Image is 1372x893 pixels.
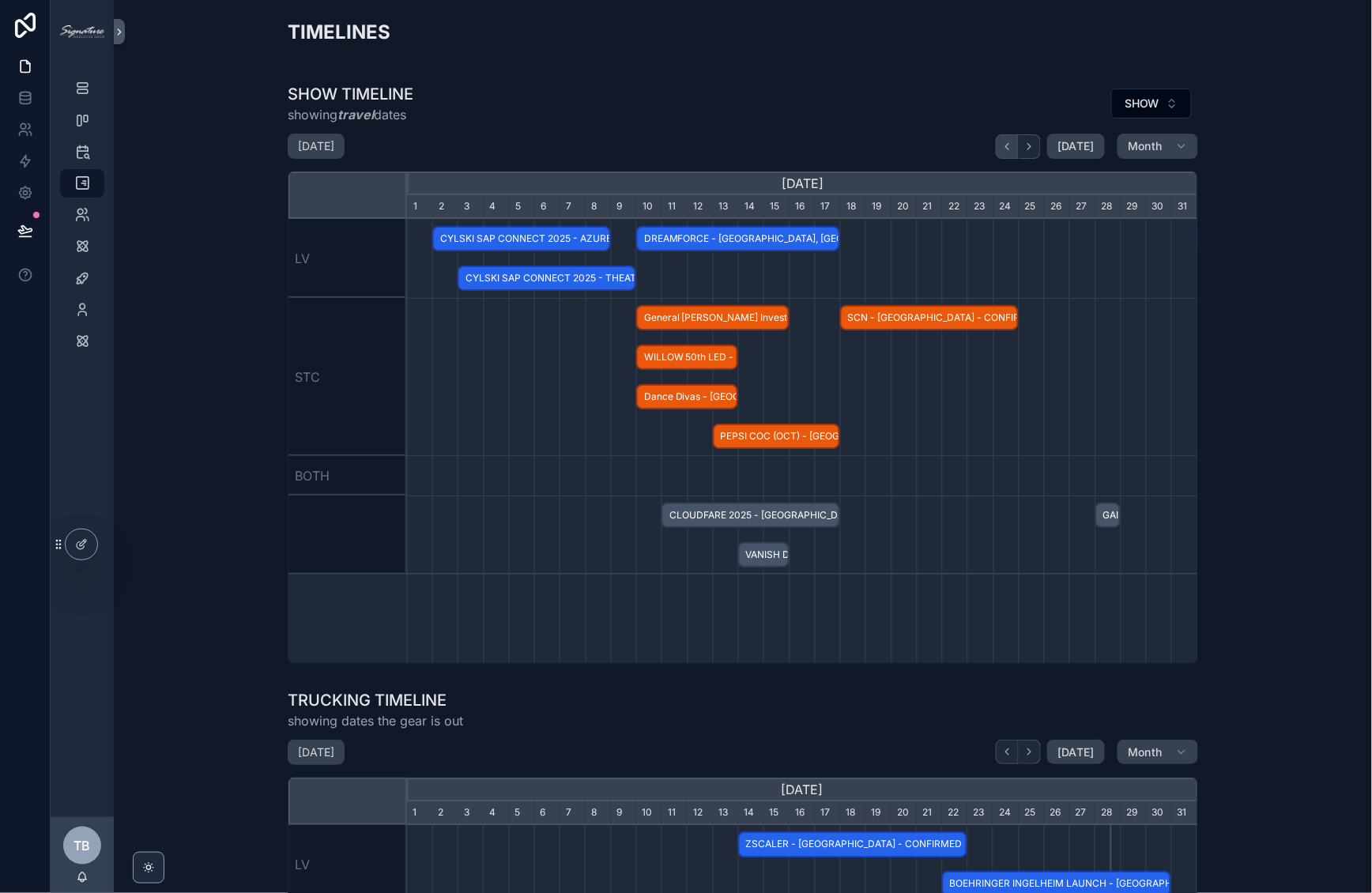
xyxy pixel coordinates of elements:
button: Month [1118,134,1198,159]
div: DREAMFORCE - SAN FRANCISCO, CA - CONFIRMED [636,226,840,252]
div: 21 [917,195,942,219]
div: 1 [407,801,432,825]
div: 1 [407,195,432,219]
span: PEPSI COC (OCT) - [GEOGRAPHIC_DATA], [GEOGRAPHIC_DATA] - CONFIRMED [714,424,839,450]
span: Dance Divas - [GEOGRAPHIC_DATA] - CONFIRMED [638,384,737,410]
div: 16 [790,195,815,219]
span: Month [1128,745,1163,759]
h1: TRUCKING TIMELINE [288,689,463,711]
div: 11 [661,195,687,219]
div: 10 [636,195,661,219]
span: Month [1128,139,1163,153]
div: 18 [840,195,865,219]
div: 27 [1069,801,1095,825]
div: 3 [458,195,483,219]
div: 9 [611,801,636,825]
h2: [DATE] [298,138,334,154]
div: 3 [458,801,483,825]
button: [DATE] [1047,740,1105,765]
h2: TIMELINES [288,19,390,45]
span: [DATE] [1057,745,1095,759]
span: CYLSKI SAP CONNECT 2025 - AZURE BALLROOM - [GEOGRAPHIC_DATA] - CONFIRMED [434,226,609,252]
div: 7 [560,801,585,825]
div: WILLOW 50th LED - SOUTH BARRINGTON, IL - HOLD [636,345,738,371]
div: 13 [713,801,738,825]
div: 28 [1095,801,1120,825]
div: 25 [1019,195,1044,219]
span: General [PERSON_NAME] Investor Day - [GEOGRAPHIC_DATA], [GEOGRAPHIC_DATA] - HOLD [638,305,788,331]
div: Dance Divas - Chicago - CONFIRMED [636,384,738,410]
div: 26 [1044,195,1069,219]
span: DREAMFORCE - [GEOGRAPHIC_DATA], [GEOGRAPHIC_DATA] - CONFIRMED [638,226,839,252]
div: CYLSKI SAP CONNECT 2025 - AZURE BALLROOM - LAS VEGAS - CONFIRMED [432,226,611,252]
span: CLOUDFARE 2025 - [GEOGRAPHIC_DATA] - HOLD [663,503,839,529]
div: 30 [1146,195,1171,219]
div: 31 [1171,801,1197,825]
div: 27 [1069,195,1095,219]
div: 13 [713,195,738,219]
span: TB [74,836,91,855]
div: 16 [789,801,814,825]
div: 9 [611,195,636,219]
div: 1 [1197,801,1222,825]
div: 2 [432,195,458,219]
div: 4 [483,801,508,825]
span: [DATE] [1057,139,1095,153]
div: 25 [1019,801,1044,825]
div: ZSCALER - LAS VEGAS - CONFIRMED [738,831,967,857]
div: VANISH DEMO - Saint Charles, IL - HOLD [738,542,790,568]
div: 19 [865,801,891,825]
div: 31 [1171,195,1197,219]
div: 18 [840,801,865,825]
div: PEPSI COC (OCT) - GREENWICH, CT - CONFIRMED [713,424,840,450]
div: 22 [942,195,967,219]
div: 4 [484,195,509,219]
div: 11 [661,801,687,825]
div: 12 [687,801,712,825]
div: 28 [1095,195,1121,219]
div: 17 [815,801,840,825]
h2: [DATE] [298,744,334,760]
div: 24 [993,195,1019,219]
div: CYLSKI SAP CONNECT 2025 - THEATER - LAS VEGAS - CONFIRMED [458,266,636,292]
button: Select Button [1111,89,1192,119]
div: 14 [738,801,763,825]
span: ZSCALER - [GEOGRAPHIC_DATA] - CONFIRMED [740,831,966,857]
div: 6 [534,801,560,825]
button: Month [1118,740,1198,765]
div: SCN - Atlanta - CONFIRMED [840,305,1019,331]
div: 21 [917,801,942,825]
div: 8 [586,195,611,219]
img: App logo [60,25,104,38]
button: [DATE] [1047,134,1105,159]
div: 5 [509,801,534,825]
div: 6 [534,195,560,219]
span: VANISH DEMO - Saint [PERSON_NAME], [GEOGRAPHIC_DATA] - HOLD [740,542,788,568]
div: BOTH [288,456,407,495]
div: 23 [967,801,993,825]
div: 22 [942,801,967,825]
div: 20 [891,801,916,825]
div: 1 [1197,195,1223,219]
span: SHOW [1125,96,1159,111]
em: travel [337,107,374,122]
h1: SHOW TIMELINE [288,83,413,105]
div: 8 [585,801,610,825]
div: 30 [1146,801,1171,825]
div: LV [288,219,407,298]
div: [DATE] [407,778,1197,801]
div: GAIN Virtual - CONFIRMED [1095,503,1121,529]
span: CYLSKI SAP CONNECT 2025 - THEATER - [GEOGRAPHIC_DATA] - CONFIRMED [459,266,635,292]
div: 12 [688,195,713,219]
span: GAIN Virtual - CONFIRMED [1097,503,1119,529]
div: 20 [891,195,917,219]
div: 26 [1044,801,1069,825]
div: 19 [865,195,891,219]
div: CLOUDFARE 2025 - Las Vegas - HOLD [661,503,840,529]
div: 29 [1121,801,1146,825]
div: [DATE] [407,171,1197,195]
span: showing dates the gear is out [288,711,463,730]
div: STC [288,298,407,456]
div: 23 [967,195,993,219]
span: WILLOW 50th LED - [GEOGRAPHIC_DATA], [GEOGRAPHIC_DATA] - HOLD [638,345,737,371]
